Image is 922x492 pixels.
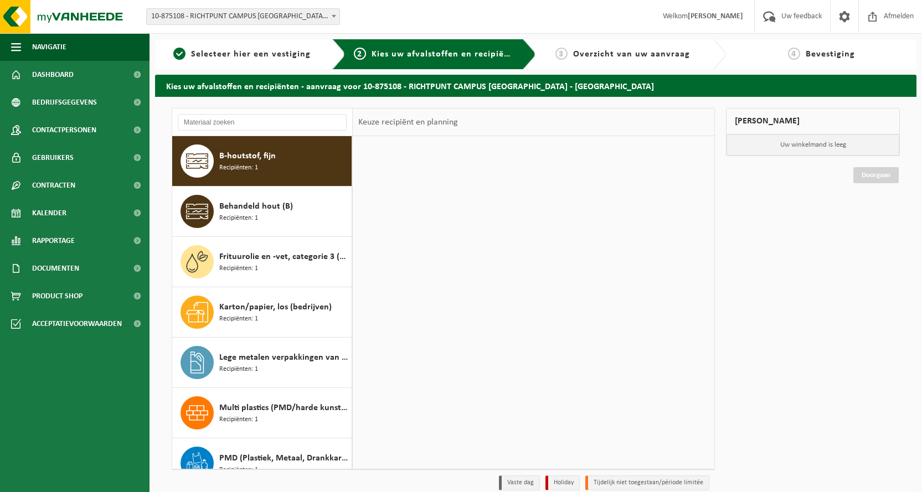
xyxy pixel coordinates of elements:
[853,167,899,183] a: Doorgaan
[147,9,339,24] span: 10-875108 - RICHTPUNT CAMPUS BUGGENHOUT - BUGGENHOUT
[219,213,258,224] span: Recipiënten: 1
[219,200,293,213] span: Behandeld hout (B)
[573,50,690,59] span: Overzicht van uw aanvraag
[172,287,352,338] button: Karton/papier, los (bedrijven) Recipiënten: 1
[32,144,74,172] span: Gebruikers
[155,75,916,96] h2: Kies uw afvalstoffen en recipiënten - aanvraag voor 10-875108 - RICHTPUNT CAMPUS [GEOGRAPHIC_DATA...
[219,250,349,263] span: Frituurolie en -vet, categorie 3 (huishoudelijk) (ongeschikt voor vergisting)
[219,364,258,375] span: Recipiënten: 1
[219,301,332,314] span: Karton/papier, los (bedrijven)
[555,48,568,60] span: 3
[32,199,66,227] span: Kalender
[32,89,97,116] span: Bedrijfsgegevens
[585,475,709,490] li: Tijdelijk niet toegestaan/période limitée
[172,438,352,489] button: PMD (Plastiek, Metaal, Drankkartons) (bedrijven) Recipiënten: 1
[32,282,83,310] span: Product Shop
[219,465,258,475] span: Recipiënten: 1
[161,48,323,61] a: 1Selecteer hier een vestiging
[191,50,311,59] span: Selecteer hier een vestiging
[178,114,347,131] input: Materiaal zoeken
[32,172,75,199] span: Contracten
[146,8,340,25] span: 10-875108 - RICHTPUNT CAMPUS BUGGENHOUT - BUGGENHOUT
[172,136,352,187] button: B-houtstof, fijn Recipiënten: 1
[32,61,74,89] span: Dashboard
[354,48,366,60] span: 2
[219,163,258,173] span: Recipiënten: 1
[32,116,96,144] span: Contactpersonen
[219,314,258,324] span: Recipiënten: 1
[499,475,540,490] li: Vaste dag
[32,310,122,338] span: Acceptatievoorwaarden
[32,33,66,61] span: Navigatie
[172,187,352,237] button: Behandeld hout (B) Recipiënten: 1
[173,48,186,60] span: 1
[353,108,463,136] div: Keuze recipiënt en planning
[219,452,349,465] span: PMD (Plastiek, Metaal, Drankkartons) (bedrijven)
[219,351,349,364] span: Lege metalen verpakkingen van verf en/of inkt (schraapschoon)
[806,50,855,59] span: Bevestiging
[545,475,580,490] li: Holiday
[32,255,79,282] span: Documenten
[172,237,352,287] button: Frituurolie en -vet, categorie 3 (huishoudelijk) (ongeschikt voor vergisting) Recipiënten: 1
[219,415,258,425] span: Recipiënten: 1
[688,12,743,20] strong: [PERSON_NAME]
[726,108,900,134] div: [PERSON_NAME]
[219,149,276,163] span: B-houtstof, fijn
[219,263,258,274] span: Recipiënten: 1
[788,48,800,60] span: 4
[372,50,524,59] span: Kies uw afvalstoffen en recipiënten
[219,401,349,415] span: Multi plastics (PMD/harde kunststoffen/spanbanden/EPS/folie naturel/folie gemengd)
[727,134,899,156] p: Uw winkelmand is leeg
[172,338,352,388] button: Lege metalen verpakkingen van verf en/of inkt (schraapschoon) Recipiënten: 1
[32,227,75,255] span: Rapportage
[172,388,352,438] button: Multi plastics (PMD/harde kunststoffen/spanbanden/EPS/folie naturel/folie gemengd) Recipiënten: 1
